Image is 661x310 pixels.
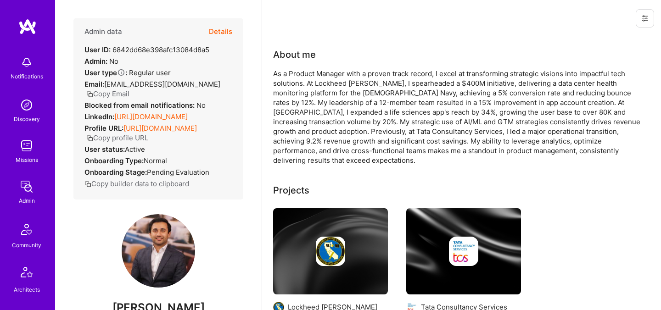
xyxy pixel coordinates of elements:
[122,214,195,288] img: User Avatar
[449,237,478,266] img: Company logo
[84,179,189,188] button: Copy builder data to clipboard
[18,18,37,35] img: logo
[84,112,114,121] strong: LinkedIn:
[406,208,521,294] img: cover
[84,45,209,55] div: 6842dd68e398afc13084d8a5
[114,112,188,121] a: [URL][DOMAIN_NAME]
[17,177,36,196] img: admin teamwork
[11,72,43,81] div: Notifications
[17,53,36,72] img: bell
[84,100,206,110] div: No
[117,68,125,77] i: Help
[17,96,36,114] img: discovery
[12,240,41,250] div: Community
[14,114,40,124] div: Discovery
[86,133,148,143] button: Copy profile URL
[84,80,104,89] strong: Email:
[209,18,232,45] button: Details
[14,285,40,294] div: Architects
[273,183,309,197] div: Projects
[273,69,640,165] div: As a Product Manager with a proven track record, I excel at transforming strategic visions into i...
[84,156,144,165] strong: Onboarding Type:
[273,208,388,294] img: cover
[273,48,316,61] div: About me
[86,135,93,142] i: icon Copy
[17,137,36,155] img: teamwork
[84,145,125,154] strong: User status:
[84,101,196,110] strong: Blocked from email notifications:
[86,89,129,99] button: Copy Email
[19,196,35,205] div: Admin
[84,28,122,36] h4: Admin data
[104,80,220,89] span: [EMAIL_ADDRESS][DOMAIN_NAME]
[16,218,38,240] img: Community
[125,145,145,154] span: Active
[16,263,38,285] img: Architects
[84,45,111,54] strong: User ID:
[316,237,345,266] img: Company logo
[16,155,38,165] div: Missions
[86,91,93,98] i: icon Copy
[84,68,127,77] strong: User type :
[84,57,107,66] strong: Admin:
[84,124,123,133] strong: Profile URL:
[84,168,147,177] strong: Onboarding Stage:
[84,181,91,188] i: icon Copy
[123,124,197,133] a: [URL][DOMAIN_NAME]
[144,156,167,165] span: normal
[84,68,171,77] div: Regular user
[147,168,209,177] span: Pending Evaluation
[84,56,118,66] div: No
